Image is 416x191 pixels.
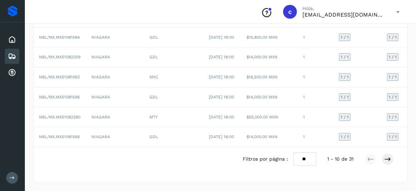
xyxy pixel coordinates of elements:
[241,87,298,107] td: $14,000.00 MXN
[298,87,333,107] td: 1
[5,49,19,64] div: Embarques
[341,35,349,39] span: 1 / 1
[39,55,80,59] span: NBL/MX.MX51082309
[149,55,158,59] span: GDL
[241,27,298,47] td: $15,800.00 MXN
[341,115,349,119] span: 1 / 1
[209,95,234,99] span: [DATE] 18:00
[39,75,80,79] span: NBL/MX.MX51081063
[389,35,397,39] span: 1 / 1
[149,115,158,120] span: MTY
[86,67,144,87] td: NIAGARA
[298,47,333,67] td: 1
[149,134,158,139] span: GDL
[389,75,397,79] span: 1 / 1
[39,35,80,40] span: NBL/MX.MX51081584
[302,11,385,18] p: cobranza1@tmartin.mx
[39,115,80,120] span: NBL/MX.MX51082280
[86,47,144,67] td: NIAGARA
[389,115,397,119] span: 1 / 1
[298,67,333,87] td: 1
[39,134,80,139] span: NBL/MX.MX51081566
[39,95,80,99] span: NBL/MX.MX51081596
[327,155,354,163] span: 1 - 10 de 31
[298,107,333,127] td: 1
[209,35,234,40] span: [DATE] 18:00
[5,65,19,80] div: Cuentas por cobrar
[149,75,158,79] span: MXC
[149,95,158,99] span: GDL
[341,55,349,59] span: 1 / 1
[298,127,333,147] td: 1
[209,75,234,79] span: [DATE] 18:00
[241,107,298,127] td: $55,000.00 MXN
[241,127,298,147] td: $14,000.00 MXN
[209,134,234,139] span: [DATE] 18:00
[341,135,349,139] span: 1 / 1
[86,27,144,47] td: NIAGARA
[209,115,234,120] span: [DATE] 18:00
[341,75,349,79] span: 1 / 1
[86,87,144,107] td: NIAGARA
[241,47,298,67] td: $14,000.00 MXN
[389,135,397,139] span: 1 / 1
[241,67,298,87] td: $16,500.00 MXN
[149,35,158,40] span: GDL
[86,127,144,147] td: NIAGARA
[389,95,397,99] span: 1 / 1
[302,6,385,11] p: Hola,
[389,55,397,59] span: 1 / 1
[341,95,349,99] span: 1 / 1
[298,27,333,47] td: 1
[243,155,288,163] span: Filtros por página :
[86,107,144,127] td: NIAGARA
[5,32,19,47] div: Inicio
[209,55,234,59] span: [DATE] 18:00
